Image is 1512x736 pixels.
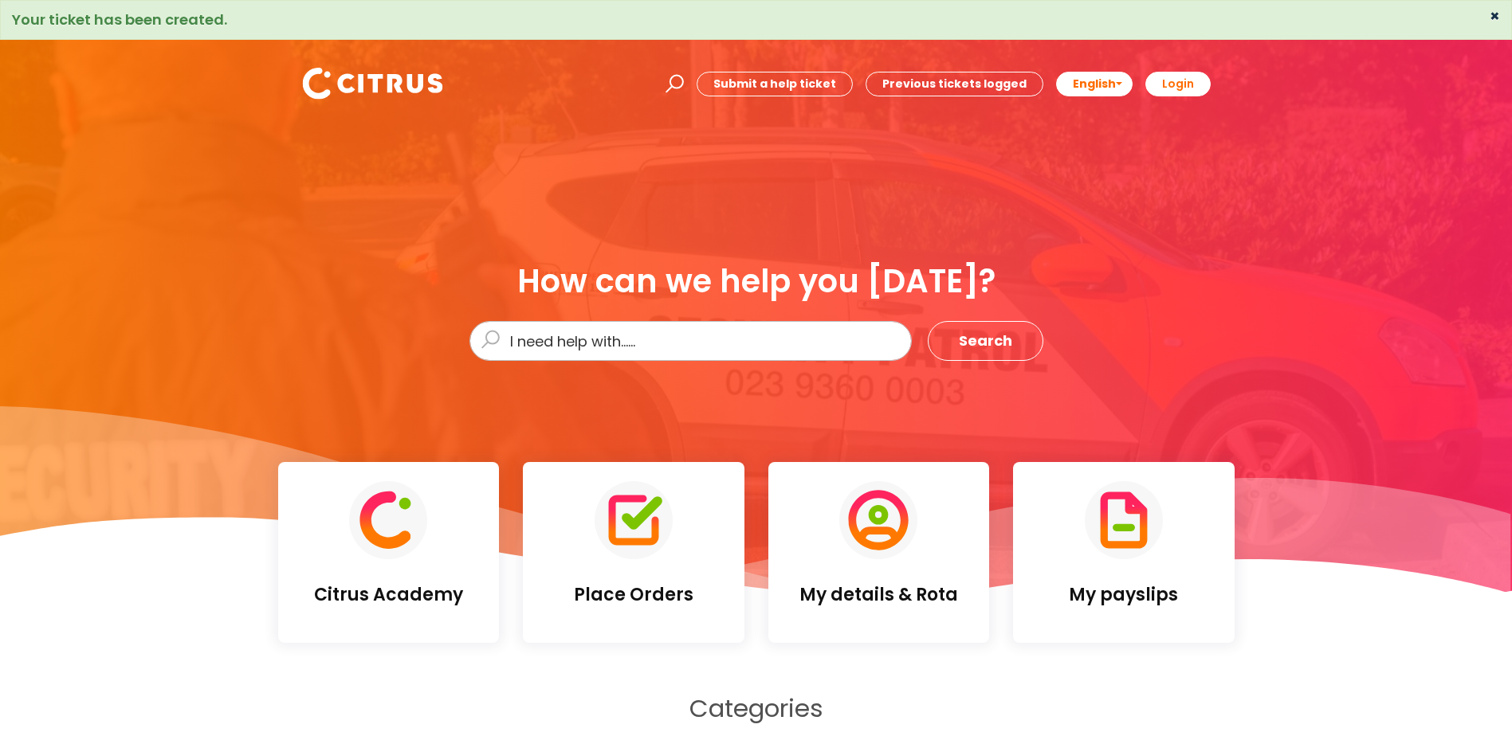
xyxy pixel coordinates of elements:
a: My details & Rota [768,462,990,642]
a: Citrus Academy [278,462,500,642]
input: I need help with...... [469,321,912,361]
a: Previous tickets logged [866,72,1043,96]
b: Login [1162,76,1194,92]
h4: Place Orders [536,585,732,605]
span: English [1073,76,1116,92]
h4: My details & Rota [781,585,977,605]
a: My payslips [1013,462,1235,642]
button: × [1490,9,1500,23]
a: Submit a help ticket [697,72,853,96]
div: How can we help you [DATE]? [469,264,1043,299]
h4: My payslips [1026,585,1222,605]
a: Login [1145,72,1211,96]
button: Search [928,321,1043,361]
span: Search [959,328,1012,354]
h4: Citrus Academy [291,585,487,605]
h2: Categories [278,694,1235,723]
a: Place Orders [523,462,744,642]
